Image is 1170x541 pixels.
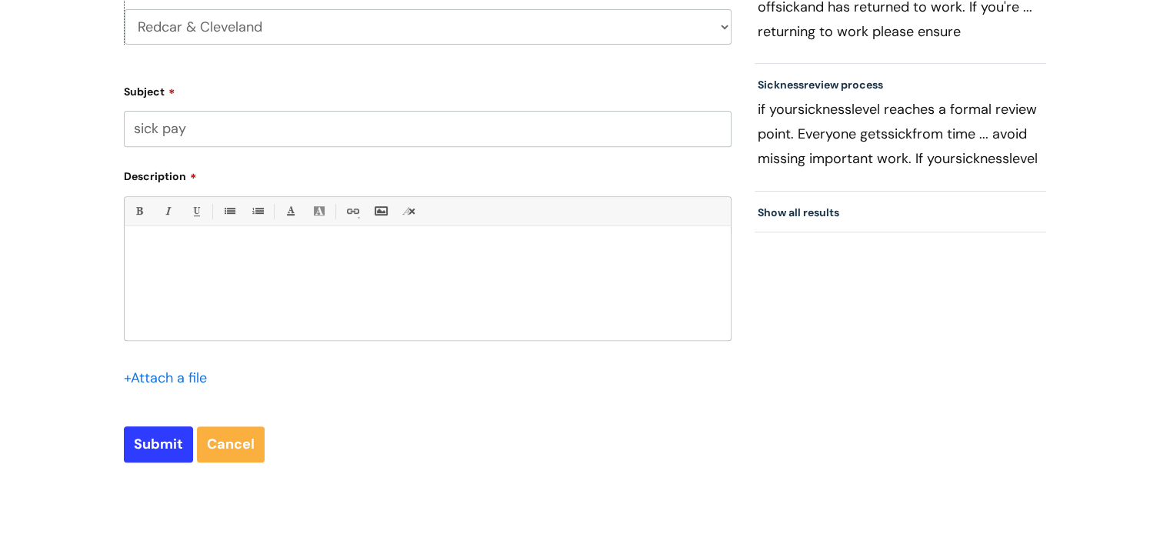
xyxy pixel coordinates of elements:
a: Show all results [758,205,839,219]
span: sickness [798,100,852,119]
span: Sickness [758,78,804,92]
a: Insert Image... [371,202,390,221]
a: Font Color [281,202,300,221]
a: • Unordered List (Ctrl-Shift-7) [219,202,238,221]
div: Attach a file [124,366,216,390]
a: Back Color [309,202,328,221]
p: if your level reaches a formal review point. Everyone gets from time ... avoid missing important ... [758,97,1044,171]
a: Sicknessreview process [758,78,883,92]
a: Link [342,202,362,221]
a: Italic (Ctrl-I) [158,202,177,221]
a: Cancel [197,426,265,462]
a: Bold (Ctrl-B) [129,202,148,221]
span: sickness [955,149,1009,168]
a: 1. Ordered List (Ctrl-Shift-8) [248,202,267,221]
span: sick [888,125,912,143]
input: Submit [124,426,193,462]
label: Subject [124,80,732,99]
label: Description [124,165,732,183]
a: Remove formatting (Ctrl-\) [399,202,418,221]
a: Underline(Ctrl-U) [186,202,205,221]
